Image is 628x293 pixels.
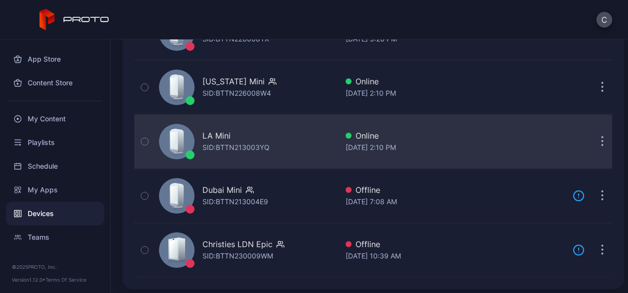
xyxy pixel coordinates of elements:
div: [DATE] 7:08 AM [346,196,565,208]
a: Teams [6,225,104,249]
a: App Store [6,47,104,71]
a: My Content [6,107,104,131]
div: Offline [346,238,565,250]
a: My Apps [6,178,104,202]
a: Playlists [6,131,104,154]
div: [US_STATE] Mini [202,75,265,87]
div: [DATE] 2:10 PM [346,87,565,99]
button: C [596,12,612,28]
div: LA Mini [202,130,231,142]
div: Online [346,130,565,142]
div: SID: BTTN230009WM [202,250,273,262]
div: © 2025 PROTO, Inc. [12,263,98,271]
a: Schedule [6,154,104,178]
div: [DATE] 2:10 PM [346,142,565,153]
div: Online [346,75,565,87]
a: Content Store [6,71,104,95]
div: Christies LDN Epic [202,238,273,250]
div: [DATE] 10:39 AM [346,250,565,262]
span: Version 1.12.0 • [12,277,45,283]
a: Terms Of Service [45,277,86,283]
div: SID: BTTN213004E9 [202,196,268,208]
a: Devices [6,202,104,225]
div: SID: BTTN226008W4 [202,87,271,99]
div: Dubai Mini [202,184,242,196]
div: Offline [346,184,565,196]
div: SID: BTTN213003YQ [202,142,270,153]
